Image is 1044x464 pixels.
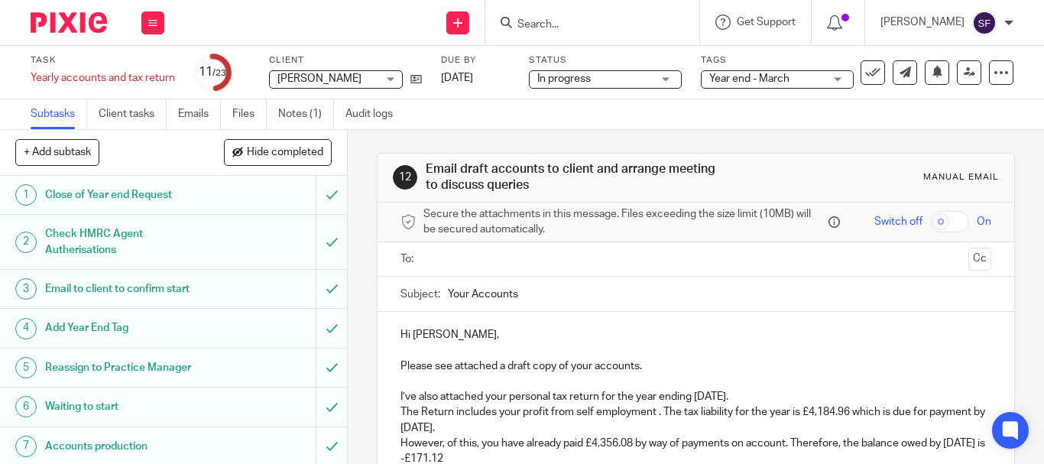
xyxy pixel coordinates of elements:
h1: Email to client to confirm start [45,277,216,300]
label: To: [400,251,417,267]
div: 3 [15,278,37,300]
div: 5 [15,357,37,378]
button: + Add subtask [15,139,99,165]
a: Subtasks [31,99,87,129]
div: 2 [15,232,37,253]
h1: Add Year End Tag [45,316,216,339]
img: Pixie [31,12,107,33]
label: Subject: [400,287,440,302]
p: [PERSON_NAME] [880,15,965,30]
h1: Email draft accounts to client and arrange meeting to discuss queries [426,161,728,194]
a: Client tasks [99,99,167,129]
div: 1 [15,184,37,206]
p: Please see attached a draft copy of your accounts. [400,359,991,374]
button: Cc [968,248,991,271]
small: /23 [212,69,226,77]
p: I’ve also attached your personal tax return for the year ending [DATE]. [400,389,991,404]
div: 11 [199,63,226,81]
label: Status [529,54,682,67]
img: svg%3E [972,11,997,35]
input: Search [516,18,653,32]
h1: Waiting to start [45,395,216,418]
label: Client [269,54,422,67]
div: Yearly accounts and tax return [31,70,175,86]
a: Files [232,99,267,129]
div: 6 [15,396,37,417]
div: 7 [15,436,37,457]
a: Audit logs [345,99,404,129]
a: Emails [178,99,221,129]
div: Manual email [923,171,999,183]
p: Hi [PERSON_NAME], [400,327,991,342]
p: The Return includes your profit from self employment . The tax liability for the year is £4,184.9... [400,404,991,436]
span: [PERSON_NAME] [277,73,362,84]
h1: Close of Year end Request [45,183,216,206]
a: Notes (1) [278,99,334,129]
label: Task [31,54,175,67]
span: Year end - March [709,73,789,84]
label: Due by [441,54,510,67]
h1: Check HMRC Agent Autherisations [45,222,216,261]
span: Switch off [874,214,922,229]
span: Get Support [737,17,796,28]
span: Secure the attachments in this message. Files exceeding the size limit (10MB) will be secured aut... [423,206,825,238]
button: Hide completed [224,139,332,165]
span: Hide completed [247,147,323,159]
label: Tags [701,54,854,67]
span: On [977,214,991,229]
div: 12 [393,165,417,190]
div: 4 [15,318,37,339]
span: In progress [537,73,591,84]
h1: Reassign to Practice Manager [45,356,216,379]
span: [DATE] [441,73,473,83]
h1: Accounts production [45,435,216,458]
